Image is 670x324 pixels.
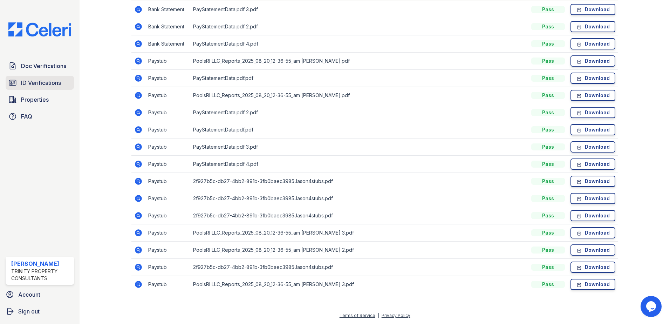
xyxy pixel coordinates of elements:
[145,259,190,276] td: Paystub
[3,288,77,302] a: Account
[190,121,528,139] td: PayStatementData.pdf.pdf
[6,109,74,123] a: FAQ
[531,58,565,65] div: Pass
[6,76,74,90] a: ID Verifications
[570,244,615,256] a: Download
[190,173,528,190] td: 2f927b5c-db27-4bb2-891b-3fb0baec3985Jason4stubs.pdf
[570,90,615,101] a: Download
[570,141,615,153] a: Download
[190,70,528,87] td: PayStatementData.pdf.pdf
[145,87,190,104] td: Paystub
[21,79,61,87] span: ID Verifications
[145,156,190,173] td: Paystub
[190,18,528,35] td: PayStatementData.pdf 2.pdf
[570,124,615,135] a: Download
[570,176,615,187] a: Download
[570,279,615,290] a: Download
[531,247,565,254] div: Pass
[145,53,190,70] td: Paystub
[190,224,528,242] td: PoolsRI LLC_Reports_2025_08_20_12-36-55_am [PERSON_NAME] 3.pdf
[145,190,190,207] td: Paystub
[531,212,565,219] div: Pass
[570,4,615,15] a: Download
[570,210,615,221] a: Download
[145,207,190,224] td: Paystub
[570,38,615,49] a: Download
[190,242,528,259] td: PoolsRI LLC_Reports_2025_08_20_12-36-55_am [PERSON_NAME] 2.pdf
[190,156,528,173] td: PayStatementData.pdf 4.pdf
[340,313,375,318] a: Terms of Service
[145,224,190,242] td: Paystub
[531,40,565,47] div: Pass
[570,55,615,67] a: Download
[18,307,40,316] span: Sign out
[190,259,528,276] td: 2f927b5c-db27-4bb2-891b-3fb0baec3985Jason4stubs.pdf
[531,195,565,202] div: Pass
[190,139,528,156] td: PayStatementData.pdf 3.pdf
[190,87,528,104] td: PoolsRI LLC_Reports_2025_08_20_12-36-55_am [PERSON_NAME].pdf
[145,276,190,293] td: Paystub
[21,112,32,121] span: FAQ
[641,296,663,317] iframe: chat widget
[531,92,565,99] div: Pass
[570,262,615,273] a: Download
[145,35,190,53] td: Bank Statement
[190,35,528,53] td: PayStatementData.pdf 4.pdf
[145,139,190,156] td: Paystub
[145,242,190,259] td: Paystub
[145,70,190,87] td: Paystub
[570,158,615,170] a: Download
[145,1,190,18] td: Bank Statement
[11,259,71,268] div: [PERSON_NAME]
[531,178,565,185] div: Pass
[21,62,66,70] span: Doc Verifications
[190,190,528,207] td: 2f927b5c-db27-4bb2-891b-3fb0baec3985Jason4stubs.pdf
[531,229,565,236] div: Pass
[11,268,71,282] div: Trinity Property Consultants
[145,121,190,139] td: Paystub
[145,173,190,190] td: Paystub
[531,264,565,271] div: Pass
[570,107,615,118] a: Download
[570,227,615,238] a: Download
[6,59,74,73] a: Doc Verifications
[190,276,528,293] td: PoolsRI LLC_Reports_2025_08_20_12-36-55_am [PERSON_NAME] 3.pdf
[6,93,74,107] a: Properties
[531,109,565,116] div: Pass
[531,126,565,133] div: Pass
[145,104,190,121] td: Paystub
[531,23,565,30] div: Pass
[531,281,565,288] div: Pass
[3,22,77,36] img: CE_Logo_Blue-a8612792a0a2168367f1c8372b55b34899dd931a85d93a1a3d3e32e68fde9ad4.png
[531,161,565,168] div: Pass
[3,304,77,318] a: Sign out
[382,313,410,318] a: Privacy Policy
[531,75,565,82] div: Pass
[570,73,615,84] a: Download
[190,104,528,121] td: PayStatementData.pdf 2.pdf
[378,313,379,318] div: |
[145,18,190,35] td: Bank Statement
[18,290,40,299] span: Account
[21,95,49,104] span: Properties
[570,21,615,32] a: Download
[531,143,565,150] div: Pass
[190,53,528,70] td: PoolsRI LLC_Reports_2025_08_20_12-36-55_am [PERSON_NAME].pdf
[570,193,615,204] a: Download
[190,1,528,18] td: PayStatementData.pdf 3.pdf
[531,6,565,13] div: Pass
[190,207,528,224] td: 2f927b5c-db27-4bb2-891b-3fb0baec3985Jason4stubs.pdf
